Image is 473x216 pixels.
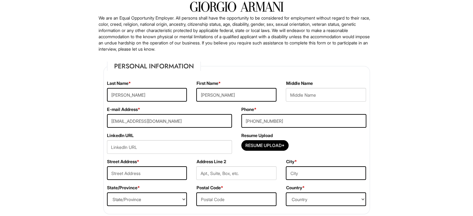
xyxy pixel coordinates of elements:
input: Street Address [107,166,187,180]
label: First Name [196,80,220,86]
input: Last Name [107,88,187,102]
input: Postal Code [196,192,276,206]
input: E-mail Address [107,114,232,128]
button: Resume Upload*Resume Upload* [241,140,289,151]
label: Street Address [107,159,139,165]
label: City [286,159,297,165]
input: City [286,166,366,180]
legend: Personal Information [107,62,201,71]
label: Postal Code [196,185,223,191]
label: Last Name [107,80,131,86]
input: LinkedIn URL [107,140,232,154]
label: State/Province [107,185,140,191]
label: E-mail Address [107,106,140,113]
label: LinkedIn URL [107,132,134,139]
label: Phone [241,106,257,113]
img: Giorgio Armani [190,2,283,12]
input: Middle Name [286,88,366,102]
p: We are an Equal Opportunity Employer. All persons shall have the opportunity to be considered for... [99,15,375,52]
label: Country [286,185,304,191]
label: Resume Upload [241,132,273,139]
label: Address Line 2 [196,159,226,165]
input: Phone [241,114,366,128]
input: First Name [196,88,276,102]
select: Country [286,192,366,206]
select: State/Province [107,192,187,206]
input: Apt., Suite, Box, etc. [196,166,276,180]
label: Middle Name [286,80,313,86]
